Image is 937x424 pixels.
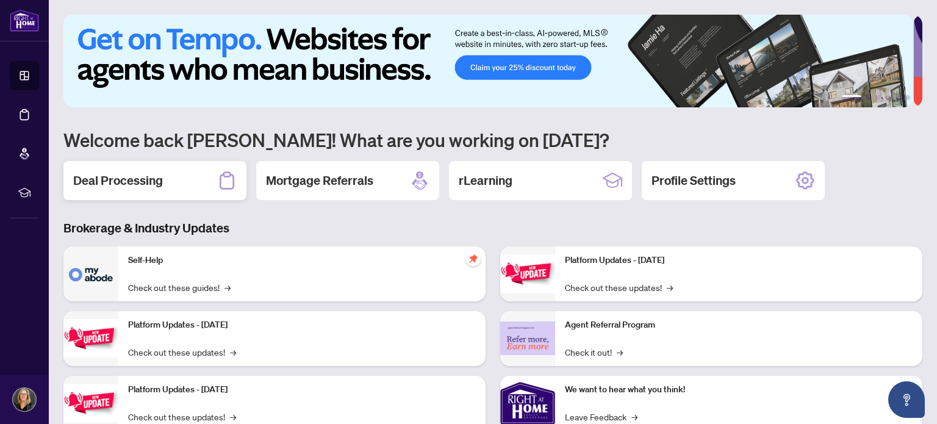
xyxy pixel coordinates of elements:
[652,172,736,189] h2: Profile Settings
[500,322,555,355] img: Agent Referral Program
[866,95,871,100] button: 2
[10,9,39,32] img: logo
[466,251,481,266] span: pushpin
[128,254,476,267] p: Self-Help
[128,410,236,423] a: Check out these updates!→
[63,128,922,151] h1: Welcome back [PERSON_NAME]! What are you working on [DATE]?
[63,384,118,422] img: Platform Updates - July 21, 2025
[230,345,236,359] span: →
[631,410,637,423] span: →
[266,172,373,189] h2: Mortgage Referrals
[565,383,913,397] p: We want to hear what you think!
[565,281,673,294] a: Check out these updates!→
[617,345,623,359] span: →
[128,345,236,359] a: Check out these updates!→
[63,246,118,301] img: Self-Help
[128,318,476,332] p: Platform Updates - [DATE]
[876,95,881,100] button: 3
[565,254,913,267] p: Platform Updates - [DATE]
[230,410,236,423] span: →
[73,172,163,189] h2: Deal Processing
[905,95,910,100] button: 6
[459,172,512,189] h2: rLearning
[896,95,900,100] button: 5
[565,318,913,332] p: Agent Referral Program
[63,15,913,107] img: Slide 0
[565,410,637,423] a: Leave Feedback→
[63,319,118,358] img: Platform Updates - September 16, 2025
[63,220,922,237] h3: Brokerage & Industry Updates
[565,345,623,359] a: Check it out!→
[667,281,673,294] span: →
[888,381,925,418] button: Open asap
[500,254,555,293] img: Platform Updates - June 23, 2025
[842,95,861,100] button: 1
[128,281,231,294] a: Check out these guides!→
[224,281,231,294] span: →
[13,388,36,411] img: Profile Icon
[128,383,476,397] p: Platform Updates - [DATE]
[886,95,891,100] button: 4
